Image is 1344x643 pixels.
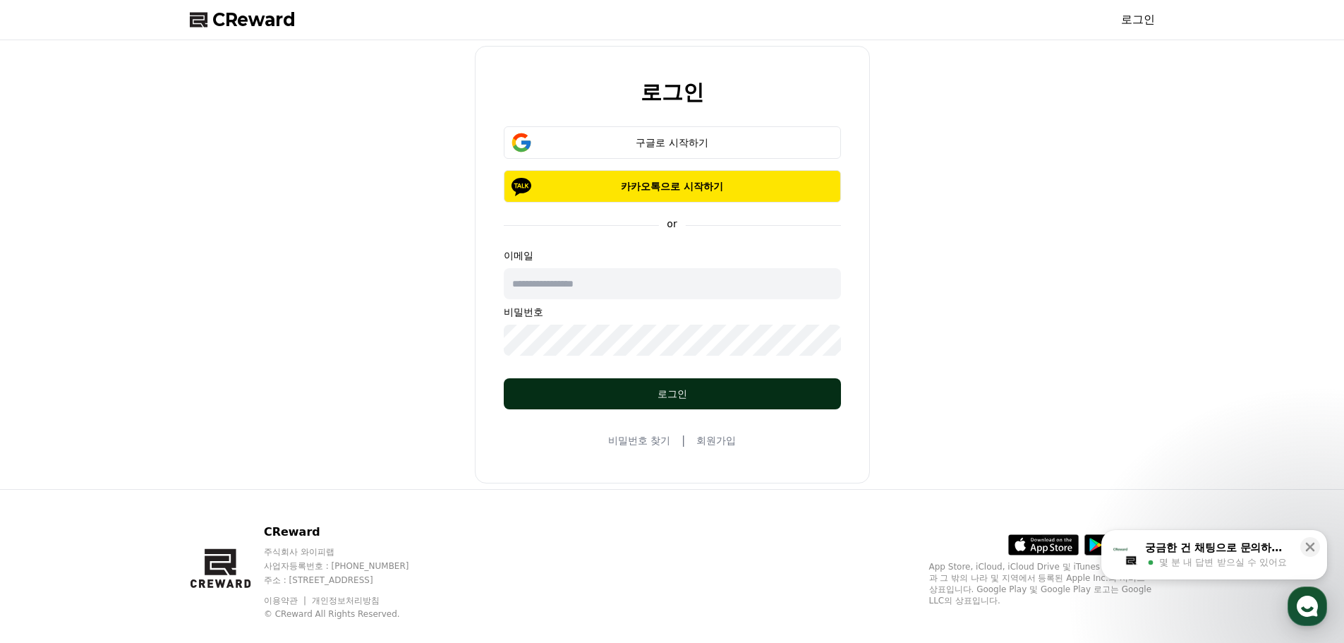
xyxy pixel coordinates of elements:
[264,560,436,572] p: 사업자등록번호 : [PHONE_NUMBER]
[504,378,841,409] button: 로그인
[524,179,821,193] p: 카카오톡으로 시작하기
[264,575,436,586] p: 주소 : [STREET_ADDRESS]
[182,447,271,483] a: 설정
[504,305,841,319] p: 비밀번호
[504,170,841,203] button: 카카오톡으로 시작하기
[658,217,685,231] p: or
[1121,11,1155,28] a: 로그인
[129,469,146,481] span: 대화
[641,80,704,104] h2: 로그인
[212,8,296,31] span: CReward
[93,447,182,483] a: 대화
[682,432,685,449] span: |
[504,126,841,159] button: 구글로 시작하기
[532,387,813,401] div: 로그인
[696,433,736,447] a: 회원가입
[264,524,436,541] p: CReward
[608,433,670,447] a: 비밀번호 찾기
[44,469,53,480] span: 홈
[264,596,308,606] a: 이용약관
[504,248,841,263] p: 이메일
[312,596,380,606] a: 개인정보처리방침
[4,447,93,483] a: 홈
[264,608,436,620] p: © CReward All Rights Reserved.
[190,8,296,31] a: CReward
[264,546,436,558] p: 주식회사 와이피랩
[929,561,1155,606] p: App Store, iCloud, iCloud Drive 및 iTunes Store는 미국과 그 밖의 나라 및 지역에서 등록된 Apple Inc.의 서비스 상표입니다. Goo...
[524,136,821,150] div: 구글로 시작하기
[218,469,235,480] span: 설정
